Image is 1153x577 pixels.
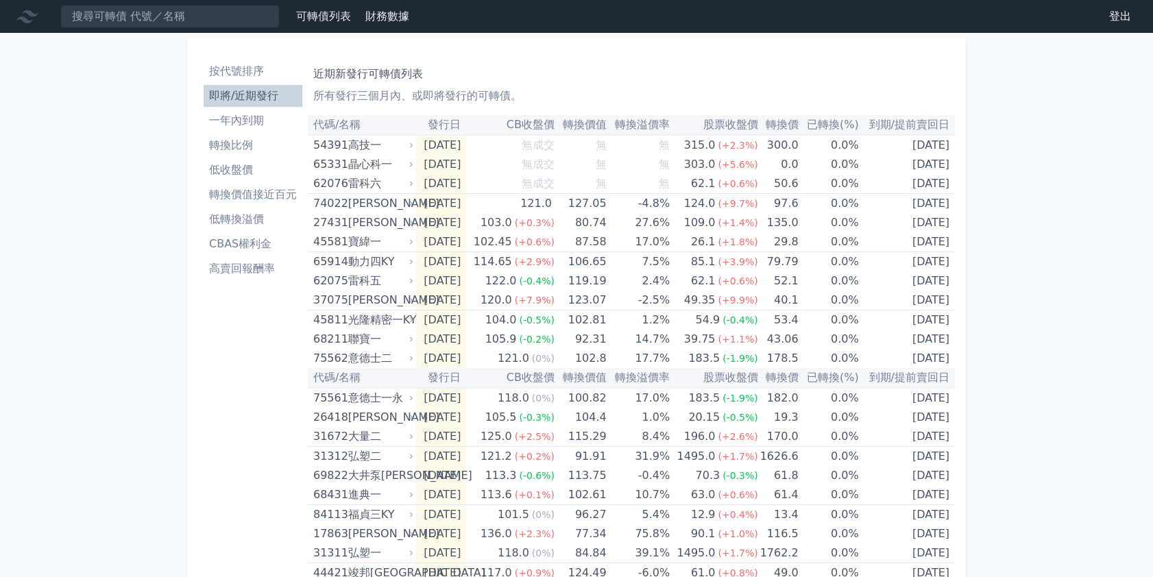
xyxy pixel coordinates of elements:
[555,543,607,563] td: 84.84
[478,291,515,310] div: 120.0
[718,198,758,209] span: (+9.7%)
[681,291,718,310] div: 49.35
[607,349,670,368] td: 17.7%
[522,158,555,171] span: 無成交
[688,485,718,504] div: 63.0
[718,548,758,558] span: (+1.7%)
[859,466,955,485] td: [DATE]
[348,408,411,427] div: [PERSON_NAME]
[478,485,515,504] div: 113.6
[313,271,345,291] div: 62075
[607,115,670,135] th: 轉換溢價率
[416,543,467,563] td: [DATE]
[859,174,955,194] td: [DATE]
[859,194,955,214] td: [DATE]
[718,140,758,151] span: (+2.3%)
[799,524,859,543] td: 0.0%
[799,330,859,349] td: 0.0%
[515,431,555,442] span: (+2.5%)
[859,155,955,174] td: [DATE]
[758,115,799,135] th: 轉換價
[758,427,799,447] td: 170.0
[718,509,758,520] span: (+0.4%)
[555,310,607,330] td: 102.81
[416,271,467,291] td: [DATE]
[348,136,411,155] div: 高技一
[348,310,411,330] div: 光隆精密一KY
[758,194,799,214] td: 97.6
[416,135,467,155] td: [DATE]
[348,291,411,310] div: [PERSON_NAME]
[859,291,955,310] td: [DATE]
[204,134,302,156] a: 轉換比例
[471,232,515,251] div: 102.45
[313,466,345,485] div: 69822
[416,368,467,388] th: 發行日
[799,135,859,155] td: 0.0%
[607,427,670,447] td: 8.4%
[607,194,670,214] td: -4.8%
[204,208,302,230] a: 低轉換溢價
[718,217,758,228] span: (+1.4%)
[607,291,670,310] td: -2.5%
[60,5,280,28] input: 搜尋可轉債 代號／名稱
[758,174,799,194] td: 50.6
[596,138,607,151] span: 無
[659,138,670,151] span: 無
[495,543,532,563] div: 118.0
[204,63,302,79] li: 按代號排序
[758,388,799,408] td: 182.0
[204,137,302,154] li: 轉換比例
[685,389,723,408] div: 183.5
[799,155,859,174] td: 0.0%
[555,427,607,447] td: 115.29
[416,485,467,505] td: [DATE]
[859,388,955,408] td: [DATE]
[596,177,607,190] span: 無
[416,291,467,310] td: [DATE]
[758,543,799,563] td: 1762.2
[416,213,467,232] td: [DATE]
[799,543,859,563] td: 0.0%
[313,524,345,543] div: 17863
[532,353,555,364] span: (0%)
[483,271,520,291] div: 122.0
[758,291,799,310] td: 40.1
[466,115,555,135] th: CB收盤價
[555,194,607,214] td: 127.05
[607,368,670,388] th: 轉換溢價率
[859,408,955,427] td: [DATE]
[348,232,411,251] div: 寶緯一
[675,543,718,563] div: 1495.0
[483,408,520,427] div: 105.5
[348,213,411,232] div: [PERSON_NAME]
[758,349,799,368] td: 178.5
[607,252,670,272] td: 7.5%
[522,177,555,190] span: 無成交
[416,232,467,252] td: [DATE]
[607,485,670,505] td: 10.7%
[555,115,607,135] th: 轉換價值
[555,466,607,485] td: 113.75
[688,524,718,543] div: 90.1
[799,505,859,525] td: 0.0%
[718,489,758,500] span: (+0.6%)
[659,177,670,190] span: 無
[532,548,555,558] span: (0%)
[204,60,302,82] a: 按代號排序
[204,186,302,203] li: 轉換價值接近百元
[758,232,799,252] td: 29.8
[718,451,758,462] span: (+1.7%)
[1084,511,1153,577] div: 聊天小工具
[483,466,520,485] div: 113.3
[313,155,345,174] div: 65331
[204,211,302,228] li: 低轉換溢價
[348,271,411,291] div: 雷科五
[416,252,467,272] td: [DATE]
[204,260,302,277] li: 高賣回報酬率
[478,213,515,232] div: 103.0
[799,447,859,467] td: 0.0%
[416,524,467,543] td: [DATE]
[483,310,520,330] div: 104.0
[416,330,467,349] td: [DATE]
